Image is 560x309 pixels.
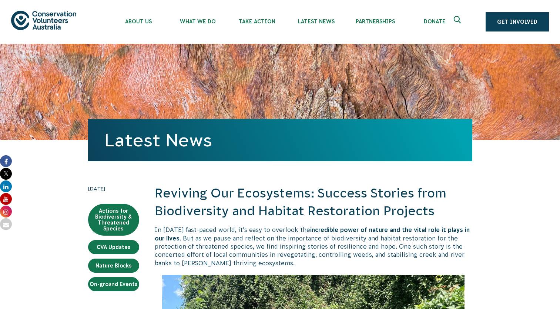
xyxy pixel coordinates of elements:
span: About Us [109,19,168,24]
span: Expand search box [454,16,463,28]
h2: Reviving Our Ecosystems: Success Stories from Biodiversity and Habitat Restoration Projects [155,185,472,220]
a: Nature Blocks [88,259,139,273]
p: In [DATE] fast-paced world, it’s easy to overlook the . But as we pause and reflect on the import... [155,226,472,267]
img: logo.svg [11,11,76,30]
a: Latest News [104,130,212,150]
span: Latest News [286,19,346,24]
strong: incredible power of nature and the vital role it plays in our lives [155,226,470,241]
a: On-ground Events [88,277,139,291]
button: Expand search box Close search box [449,13,467,31]
time: [DATE] [88,185,139,193]
span: Partnerships [346,19,405,24]
a: Actions for Biodiversity & Threatened Species [88,204,139,236]
span: Donate [405,19,464,24]
a: CVA Updates [88,240,139,254]
a: Get Involved [486,12,549,31]
span: Take Action [227,19,286,24]
span: What We Do [168,19,227,24]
